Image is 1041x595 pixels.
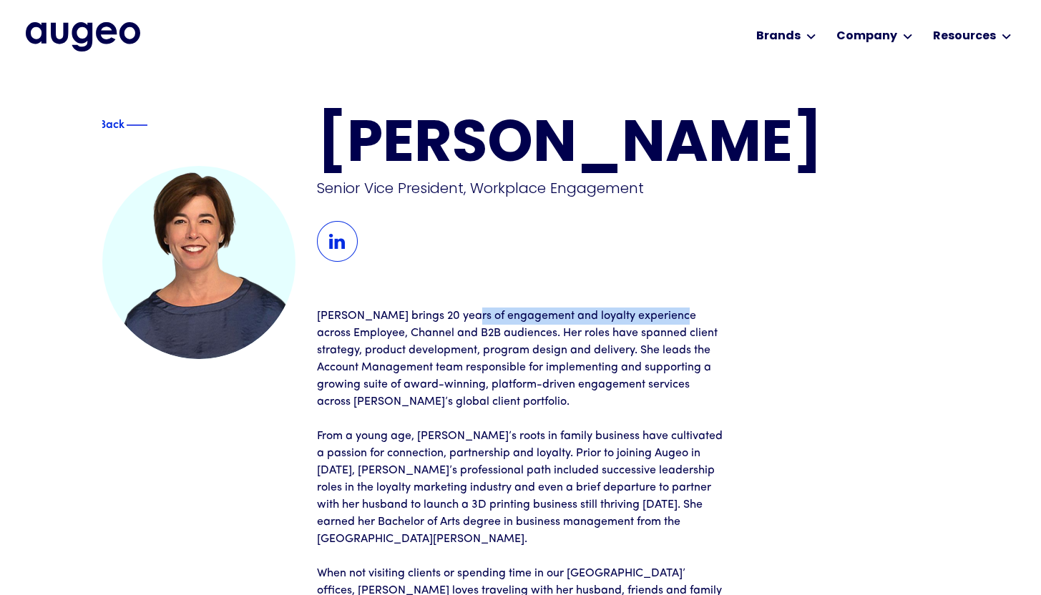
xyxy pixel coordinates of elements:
div: Senior Vice President, Workplace Engagement [317,178,729,198]
div: Brands [756,28,801,45]
img: Augeo's full logo in midnight blue. [26,22,140,51]
div: Resources [933,28,996,45]
p: ‍ [317,410,725,428]
div: Back [99,114,124,132]
p: From a young age, [PERSON_NAME]’s roots in family business have cultivated a passion for connecti... [317,428,725,548]
a: home [26,22,140,51]
p: ‍ [317,548,725,565]
img: Blue decorative line [126,117,147,134]
img: LinkedIn Icon [317,221,358,262]
h1: [PERSON_NAME] [317,117,939,175]
div: Company [836,28,897,45]
a: Blue text arrowBackBlue decorative line [102,117,163,132]
p: [PERSON_NAME] brings 20 years of engagement and loyalty experience across Employee, Channel and B... [317,308,725,410]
